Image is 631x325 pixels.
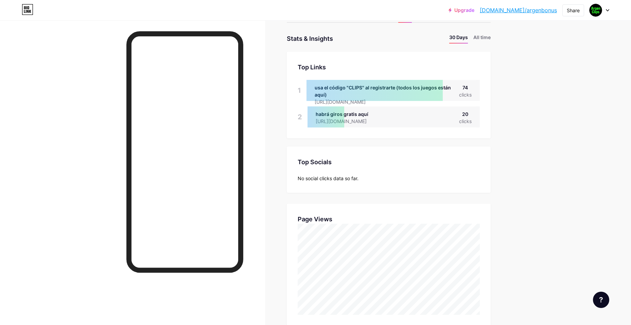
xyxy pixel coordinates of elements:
div: Top Socials [298,157,480,167]
div: Stats & Insights [287,34,333,44]
div: 2 [298,106,302,127]
div: 74 [459,84,472,91]
div: [URL][DOMAIN_NAME] [315,98,459,105]
div: clicks [459,118,472,125]
div: Share [567,7,580,14]
li: 30 Days [449,34,468,44]
div: Top Links [298,63,480,72]
div: [URL][DOMAIN_NAME] [316,118,378,125]
div: 20 [459,110,472,118]
div: clicks [459,91,472,98]
a: Upgrade [449,7,474,13]
div: habrá giros gratis aquí [316,110,378,118]
img: ocultoshorts [589,4,602,17]
a: [DOMAIN_NAME]/argenbonus [480,6,557,14]
div: Page Views [298,215,480,224]
div: No social clicks data so far. [298,175,480,182]
li: All time [473,34,491,44]
div: 1 [298,80,301,101]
